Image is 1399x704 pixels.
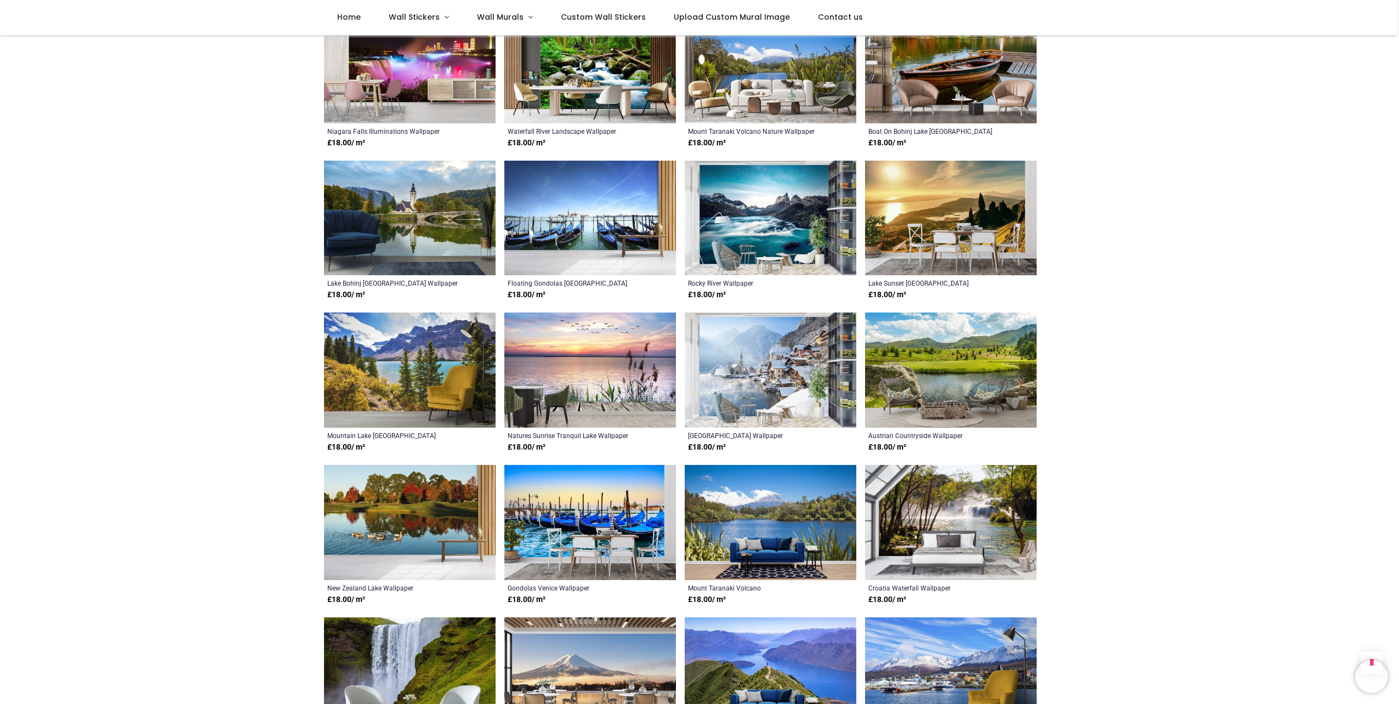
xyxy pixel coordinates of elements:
strong: £ 18.00 / m² [688,442,726,453]
span: Contact us [818,12,863,22]
strong: £ 18.00 / m² [508,289,545,300]
a: Mount Taranaki Volcano Nature Wallpaper [688,127,820,135]
a: [GEOGRAPHIC_DATA] Wallpaper [688,431,820,440]
a: Boat On Bohinj Lake [GEOGRAPHIC_DATA] Wallpaper [868,127,1000,135]
a: Waterfall River Landscape Wallpaper [508,127,640,135]
strong: £ 18.00 / m² [688,138,726,149]
span: Wall Murals [477,12,524,22]
strong: £ 18.00 / m² [688,289,726,300]
img: Mount Taranaki Volcano Nature Wall Mural Wallpaper [685,8,856,123]
a: Lake Bohinj [GEOGRAPHIC_DATA] Wallpaper [327,279,459,287]
strong: £ 18.00 / m² [868,289,906,300]
strong: £ 18.00 / m² [868,442,906,453]
strong: £ 18.00 / m² [868,138,906,149]
strong: £ 18.00 / m² [688,594,726,605]
a: New Zealand Lake Wallpaper [327,583,459,592]
a: Austrian Countryside Wallpaper [868,431,1000,440]
strong: £ 18.00 / m² [868,594,906,605]
a: Natures Sunrise Tranquil Lake Wallpaper [508,431,640,440]
img: Mountain Lake Canada Landscape Wall Mural Wallpaper [324,313,496,428]
img: Rocky River Wall Mural Wallpaper [685,161,856,276]
img: Boat On Bohinj Lake Slovenia Wall Mural Wallpaper [865,8,1037,123]
img: New Zealand Lake Wall Mural Wallpaper [324,465,496,580]
strong: £ 18.00 / m² [327,442,365,453]
img: Austrian Countryside Wall Mural Wallpaper [865,313,1037,428]
img: Lake Sunset Scotland Landscape Wall Mural Wallpaper [865,161,1037,276]
span: Custom Wall Stickers [561,12,646,22]
img: Natures Sunrise Tranquil Lake Wall Mural Wallpaper [504,313,676,428]
span: Home [337,12,361,22]
strong: £ 18.00 / m² [327,138,365,149]
a: Croatia Waterfall Wallpaper [868,583,1000,592]
img: Lake Bohinj Slovenia Wall Mural Wallpaper [324,161,496,276]
a: Floating Gondolas [GEOGRAPHIC_DATA] [GEOGRAPHIC_DATA] Wallpaper [508,279,640,287]
img: Gondolas Venice Wall Mural Wallpaper [504,465,676,580]
span: Wall Stickers [389,12,440,22]
strong: £ 18.00 / m² [327,289,365,300]
img: White Winter Village Mountain Lake Wall Mural Wallpaper [685,313,856,428]
strong: £ 18.00 / m² [327,594,365,605]
strong: £ 18.00 / m² [508,442,545,453]
iframe: Brevo live chat [1355,660,1388,693]
a: Lake Sunset [GEOGRAPHIC_DATA] Landscape Wallpaper [868,279,1000,287]
img: Croatia Waterfall Wall Mural Wallpaper [865,465,1037,580]
img: Floating Gondolas Venice Italy Wall Mural Wallpaper [504,161,676,276]
a: Mountain Lake [GEOGRAPHIC_DATA] Landscape Wallpaper [327,431,459,440]
a: Mount Taranaki Volcano [GEOGRAPHIC_DATA] Wallpaper [688,583,820,592]
img: Waterfall River Landscape Wall Mural Wallpaper [504,8,676,123]
img: Niagara Falls Illuminations Wall Mural Wallpaper [324,8,496,123]
a: Gondolas Venice Wallpaper [508,583,640,592]
strong: £ 18.00 / m² [508,594,545,605]
a: Niagara Falls Illuminations Wallpaper [327,127,459,135]
strong: £ 18.00 / m² [508,138,545,149]
img: Mount Taranaki Volcano New Zealand Wall Mural Wallpaper [685,465,856,580]
a: Rocky River Wallpaper [688,279,820,287]
span: Upload Custom Mural Image [674,12,790,22]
